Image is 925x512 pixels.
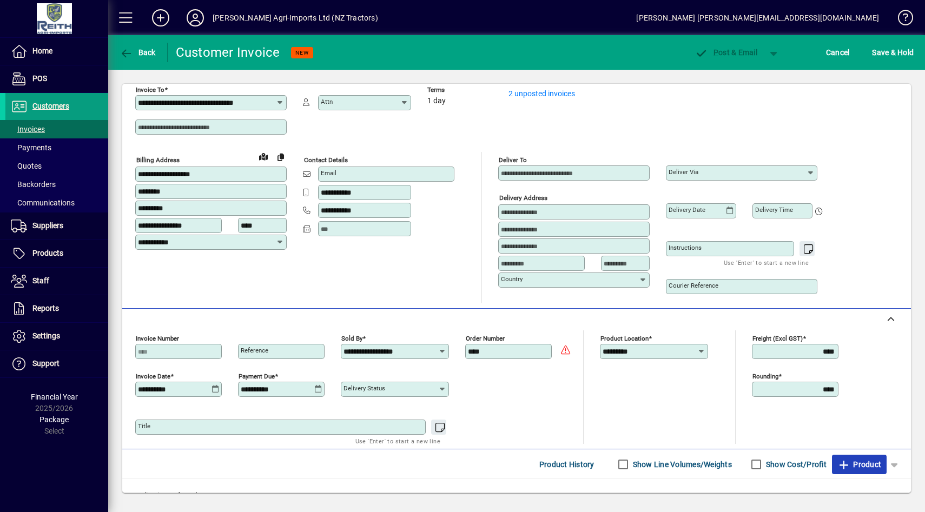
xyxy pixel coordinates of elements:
[5,295,108,322] a: Reports
[241,347,268,354] mat-label: Reference
[501,275,523,283] mat-label: Country
[11,198,75,207] span: Communications
[120,48,156,57] span: Back
[5,138,108,157] a: Payments
[752,335,803,342] mat-label: Freight (excl GST)
[600,335,649,342] mat-label: Product location
[32,74,47,83] span: POS
[869,43,916,62] button: Save & Hold
[5,157,108,175] a: Quotes
[355,435,440,447] mat-hint: Use 'Enter' to start a new line
[508,89,575,98] a: 2 unposted invoices
[826,44,850,61] span: Cancel
[272,148,289,165] button: Copy to Delivery address
[143,8,178,28] button: Add
[466,335,505,342] mat-label: Order number
[5,194,108,212] a: Communications
[11,125,45,134] span: Invoices
[669,244,702,251] mat-label: Instructions
[5,212,108,240] a: Suppliers
[11,180,56,189] span: Backorders
[341,335,362,342] mat-label: Sold by
[539,456,594,473] span: Product History
[427,87,492,94] span: Terms
[837,456,881,473] span: Product
[695,48,757,57] span: ost & Email
[136,335,179,342] mat-label: Invoice number
[32,249,63,257] span: Products
[39,415,69,424] span: Package
[321,169,336,177] mat-label: Email
[752,373,778,380] mat-label: Rounding
[724,256,809,269] mat-hint: Use 'Enter' to start a new line
[832,455,887,474] button: Product
[117,43,158,62] button: Back
[11,143,51,152] span: Payments
[213,9,378,26] div: [PERSON_NAME] Agri-Imports Ltd (NZ Tractors)
[239,373,275,380] mat-label: Payment due
[255,148,272,165] a: View on map
[5,120,108,138] a: Invoices
[5,240,108,267] a: Products
[31,393,78,401] span: Financial Year
[5,323,108,350] a: Settings
[32,46,52,55] span: Home
[5,350,108,377] a: Support
[5,38,108,65] a: Home
[32,221,63,230] span: Suppliers
[499,156,527,164] mat-label: Deliver To
[343,384,385,392] mat-label: Delivery status
[669,168,698,176] mat-label: Deliver via
[669,206,705,214] mat-label: Delivery date
[631,459,732,470] label: Show Line Volumes/Weights
[689,43,763,62] button: Post & Email
[136,373,170,380] mat-label: Invoice date
[136,86,164,94] mat-label: Invoice To
[5,65,108,92] a: POS
[5,268,108,295] a: Staff
[32,304,59,312] span: Reports
[823,43,853,62] button: Cancel
[764,459,827,470] label: Show Cost/Profit
[321,98,333,105] mat-label: Attn
[890,2,911,37] a: Knowledge Base
[122,479,911,512] div: No line items found
[5,175,108,194] a: Backorders
[295,49,309,56] span: NEW
[176,44,280,61] div: Customer Invoice
[138,422,150,430] mat-label: Title
[32,331,60,340] span: Settings
[872,44,914,61] span: ave & Hold
[32,276,49,285] span: Staff
[32,359,60,368] span: Support
[872,48,876,57] span: S
[713,48,718,57] span: P
[11,162,42,170] span: Quotes
[178,8,213,28] button: Profile
[32,102,69,110] span: Customers
[108,43,168,62] app-page-header-button: Back
[427,97,446,105] span: 1 day
[636,9,879,26] div: [PERSON_NAME] [PERSON_NAME][EMAIL_ADDRESS][DOMAIN_NAME]
[755,206,793,214] mat-label: Delivery time
[535,455,599,474] button: Product History
[669,282,718,289] mat-label: Courier Reference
